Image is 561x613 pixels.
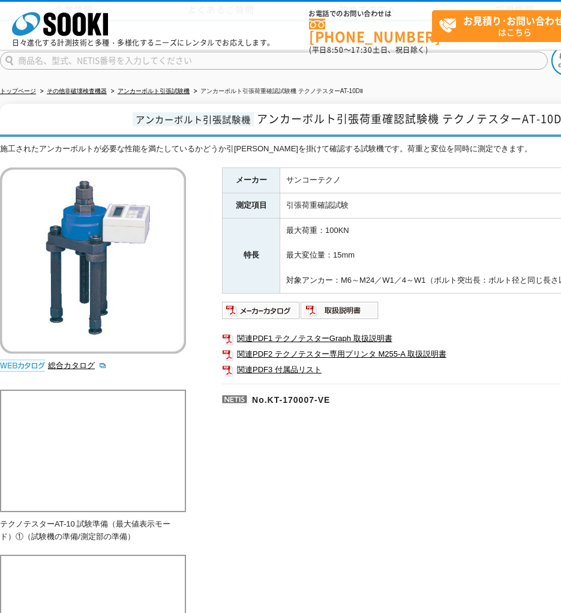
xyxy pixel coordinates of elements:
span: アンカーボルト引張試験機 [133,112,254,126]
a: メーカーカタログ [222,309,301,318]
span: お電話でのお問い合わせは [309,10,432,17]
span: 17:30 [351,44,373,55]
a: アンカーボルト引張試験機 [118,88,190,94]
a: 取扱説明書 [301,309,379,318]
a: その他非破壊検査機器 [47,88,107,94]
img: メーカーカタログ [222,301,301,320]
th: メーカー [223,168,280,193]
th: 特長 [223,218,280,293]
li: アンカーボルト引張荷重確認試験機 テクノテスターAT-10DⅡ [191,85,363,98]
span: 8:50 [327,44,344,55]
p: 日々進化する計測技術と多種・多様化するニーズにレンタルでお応えします。 [12,39,275,46]
th: 測定項目 [223,193,280,218]
span: (平日 ～ 土日、祝日除く) [309,44,428,55]
a: 総合カタログ [48,361,107,370]
a: [PHONE_NUMBER] [309,19,432,43]
p: No.KT-170007-VE [222,384,506,412]
img: 取扱説明書 [301,301,379,320]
